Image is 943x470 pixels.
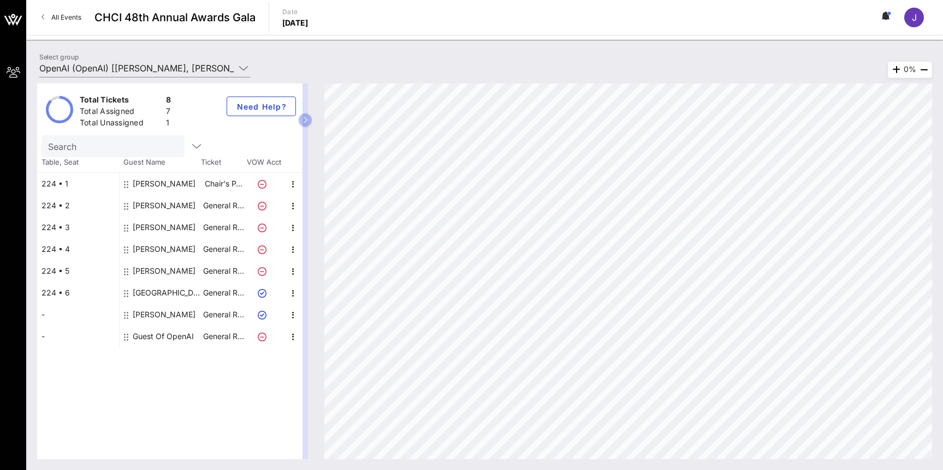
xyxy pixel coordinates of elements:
span: Ticket [201,157,245,168]
div: 0% [888,62,932,78]
span: VOW Acct [245,157,283,168]
p: [DATE] [282,17,309,28]
div: Total Tickets [80,94,162,108]
p: General R… [201,195,245,216]
div: 8 [166,94,171,108]
p: General R… [201,260,245,282]
div: Total Unassigned [80,117,162,131]
div: Justin Oswald [133,304,195,326]
div: Guest Of OpenAI [133,326,194,347]
p: Chair's P… [201,173,245,195]
div: Marisa Moret [133,173,195,195]
span: Need Help? [236,102,287,111]
div: Felipe Millon [133,260,195,282]
p: General R… [201,216,245,238]
div: 1 [166,117,171,131]
div: Claudia Fischer [133,195,195,216]
p: General R… [201,238,245,260]
div: - [37,326,119,347]
div: 224 • 4 [37,238,119,260]
span: All Events [51,13,81,21]
div: 224 • 1 [37,173,119,195]
span: CHCI 48th Annual Awards Gala [94,9,256,26]
span: Table, Seat [37,157,119,168]
div: 224 • 6 [37,282,119,304]
div: Mattie Zazueta [133,238,195,260]
div: Chan Park [133,282,201,304]
p: General R… [201,282,245,304]
div: 7 [166,106,171,119]
div: 224 • 5 [37,260,119,282]
div: - [37,304,119,326]
p: General R… [201,326,245,347]
span: J [912,12,917,23]
p: Date [282,7,309,17]
a: All Events [35,9,88,26]
button: Need Help? [227,97,296,116]
p: General R… [201,304,245,326]
div: 224 • 3 [37,216,119,238]
div: Total Assigned [80,106,162,119]
label: Select group [39,53,79,61]
div: Luis Sante [133,216,195,238]
span: Guest Name [119,157,201,168]
div: 224 • 2 [37,195,119,216]
div: J [904,8,924,27]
